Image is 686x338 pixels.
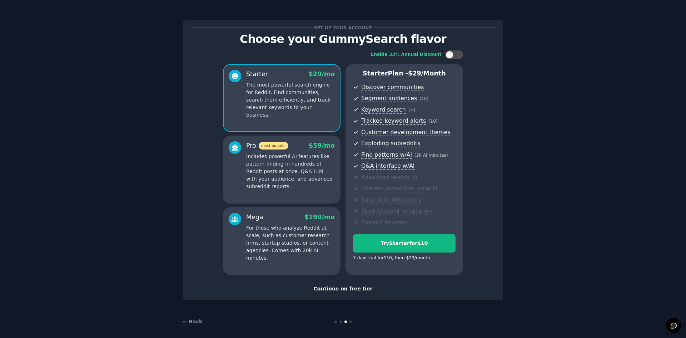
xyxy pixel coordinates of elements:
[353,240,455,247] div: Try Starter for $10
[408,108,416,113] span: ( ∞ )
[309,142,335,149] span: $ 59 /mo
[246,70,268,79] div: Starter
[246,153,335,190] p: Includes powerful AI features like pattern-finding in hundreds of Reddit posts at once, Q&A LLM w...
[361,106,406,114] span: Keyword search
[361,140,420,147] span: Exploding subreddits
[313,24,373,31] span: Set up your account
[414,153,448,158] span: ( 2k AI minutes )
[361,151,412,159] span: Find patterns w/AI
[371,52,442,58] div: Enable 33% Annual Discount
[246,224,335,262] p: For those who analyze Reddit at scale, such as customer research firms, startup studios, or conte...
[353,234,456,253] button: TryStarterfor$10
[246,81,335,119] p: The most powerful search engine for Reddit. Find communities, search them efficiently, and track ...
[259,142,289,150] span: most popular
[361,207,432,215] span: Slack/Discord integration
[361,129,451,136] span: Customer development themes
[428,119,437,124] span: ( 10 )
[353,255,430,261] div: 7 days trial for $10 , then $ 29 /month
[361,219,407,226] span: Product Reviews
[419,96,428,101] span: ( 10 )
[361,84,424,91] span: Discover communities
[190,33,496,45] p: Choose your GummySearch flavor
[353,69,456,78] p: Starter Plan -
[361,185,438,192] span: Content promotion insights
[361,196,421,204] span: Subreddit influencers
[361,95,417,102] span: Segment audiences
[361,162,414,170] span: Q&A interface w/AI
[361,174,417,181] span: Advanced search UI
[190,285,496,293] div: Continue on free tier
[408,70,446,77] span: $ 29 /month
[304,214,335,221] span: $ 199 /mo
[246,141,288,150] div: Pro
[361,117,426,125] span: Tracked keyword alerts
[183,319,202,324] a: ← Back
[246,213,263,222] div: Mega
[309,70,335,78] span: $ 29 /mo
